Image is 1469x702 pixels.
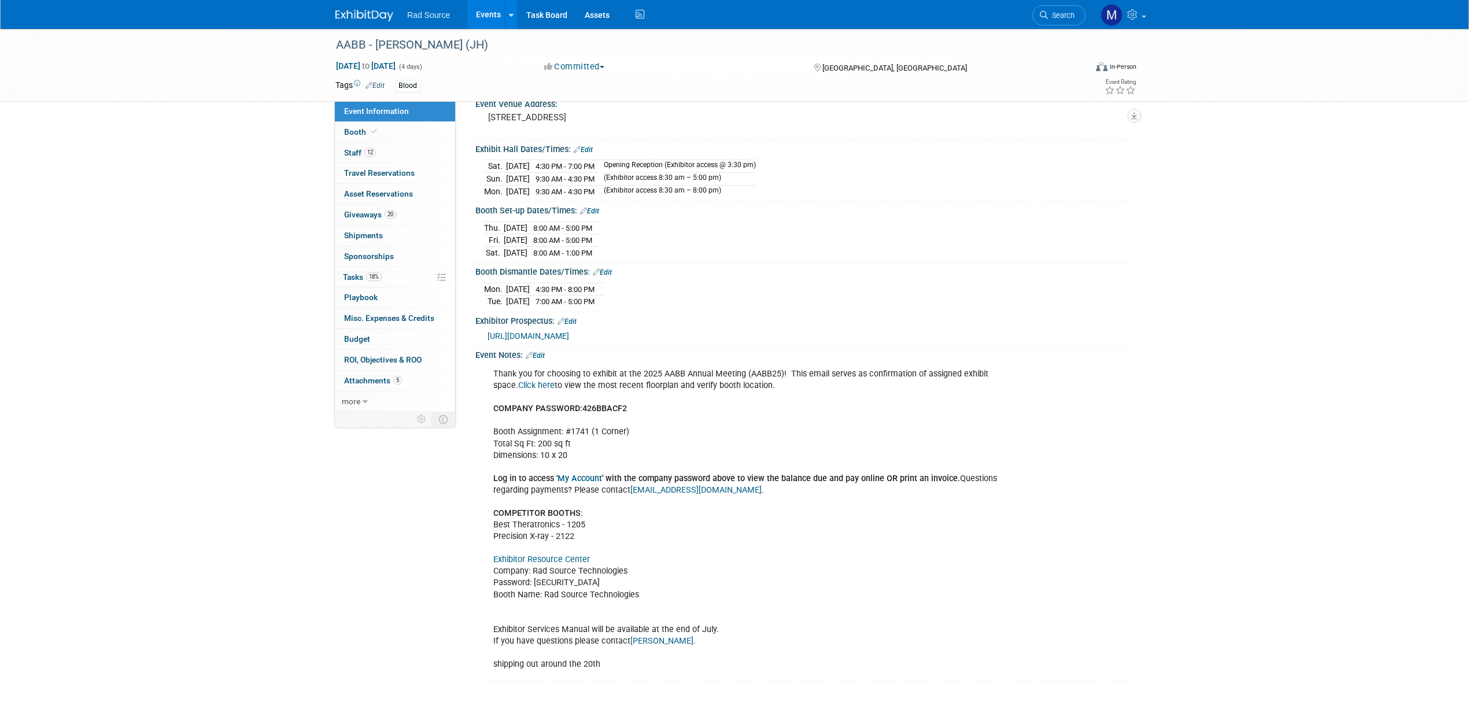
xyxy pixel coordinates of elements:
[582,404,627,413] b: 426BBACF2
[493,508,545,518] b: COMPETITOR
[630,636,693,646] a: [PERSON_NAME]
[484,185,506,197] td: Mon.
[335,226,455,246] a: Shipments
[484,283,506,295] td: Mon.
[364,148,376,157] span: 12
[504,234,527,247] td: [DATE]
[335,101,455,121] a: Event Information
[344,355,422,364] span: ROI, Objectives & ROO
[1032,5,1086,25] a: Search
[475,141,1134,156] div: Exhibit Hall Dates/Times:
[484,295,506,308] td: Tue.
[335,163,455,183] a: Travel Reservations
[506,173,530,186] td: [DATE]
[335,308,455,328] a: Misc. Expenses & Credits
[533,236,592,245] span: 8:00 AM - 5:00 PM
[475,263,1134,278] div: Booth Dismantle Dates/Times:
[344,127,379,136] span: Booth
[1109,62,1136,71] div: In-Person
[344,252,394,261] span: Sponsorships
[506,160,530,173] td: [DATE]
[335,371,455,391] a: Attachments5
[335,10,393,21] img: ExhibitDay
[475,312,1134,327] div: Exhibitor Prospectus:
[484,160,506,173] td: Sat.
[398,63,422,71] span: (4 days)
[335,267,455,287] a: Tasks18%
[344,334,370,343] span: Budget
[335,350,455,370] a: ROI, Objectives & ROO
[536,297,595,306] span: 7:00 AM - 5:00 PM
[526,352,545,360] a: Edit
[504,246,527,258] td: [DATE]
[536,187,595,196] span: 9:30 AM - 4:30 PM
[1017,60,1136,77] div: Event Format
[366,82,385,90] a: Edit
[493,555,590,564] a: Exhibitor Resource Center
[518,380,555,390] a: Click here
[506,295,530,308] td: [DATE]
[335,205,455,225] a: Giveaways20
[506,283,530,295] td: [DATE]
[335,143,455,163] a: Staff12
[540,61,609,73] button: Committed
[630,485,762,495] a: [EMAIL_ADDRESS][DOMAIN_NAME]
[558,317,577,326] a: Edit
[385,210,396,219] span: 20
[533,249,592,257] span: 8:00 AM - 1:00 PM
[822,64,967,72] span: [GEOGRAPHIC_DATA], [GEOGRAPHIC_DATA]
[335,122,455,142] a: Booth
[407,10,450,20] span: Rad Source
[475,346,1134,361] div: Event Notes:
[395,80,420,92] div: Blood
[484,246,504,258] td: Sat.
[558,474,602,483] a: My Account
[536,285,595,294] span: 4:30 PM - 8:00 PM
[484,234,504,247] td: Fri.
[504,221,527,234] td: [DATE]
[342,397,360,406] span: more
[332,35,1068,56] div: AABB - [PERSON_NAME] (JH)
[536,162,595,171] span: 4:30 PM - 7:00 PM
[536,175,595,183] span: 9:30 AM - 4:30 PM
[1096,62,1108,71] img: Format-Inperson.png
[335,184,455,204] a: Asset Reservations
[412,412,432,427] td: Personalize Event Tab Strip
[344,293,378,302] span: Playbook
[344,106,409,116] span: Event Information
[432,412,456,427] td: Toggle Event Tabs
[475,202,1134,217] div: Booth Set-up Dates/Times:
[344,231,383,240] span: Shipments
[371,128,377,135] i: Booth reservation complete
[344,168,415,178] span: Travel Reservations
[488,331,569,341] a: [URL][DOMAIN_NAME]
[1101,4,1123,26] img: Melissa Conboy
[1105,79,1136,85] div: Event Rating
[493,404,582,413] b: COMPANY PASSWORD:
[335,391,455,412] a: more
[597,185,756,197] td: (Exhibitor access 8:30 am – 8:00 pm)
[343,272,382,282] span: Tasks
[574,146,593,154] a: Edit
[484,221,504,234] td: Thu.
[484,173,506,186] td: Sun.
[344,148,376,157] span: Staff
[335,246,455,267] a: Sponsorships
[366,272,382,281] span: 18%
[488,112,737,123] pre: [STREET_ADDRESS]
[548,508,581,518] b: BOOTHS
[475,95,1134,110] div: Event Venue Address:
[344,210,396,219] span: Giveaways
[485,363,1006,676] div: Thank you for choosing to exhibit at the 2025 AABB Annual Meeting (AABB25)! This email serves as ...
[344,189,413,198] span: Asset Reservations
[597,160,756,173] td: Opening Reception (Exhibitor access @ 3:30 pm)
[393,376,402,385] span: 5
[344,313,434,323] span: Misc. Expenses & Credits
[335,287,455,308] a: Playbook
[533,224,592,232] span: 8:00 AM - 5:00 PM
[335,329,455,349] a: Budget
[597,173,756,186] td: (Exhibitor access 8:30 am – 5:00 pm)
[580,207,599,215] a: Edit
[344,376,402,385] span: Attachments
